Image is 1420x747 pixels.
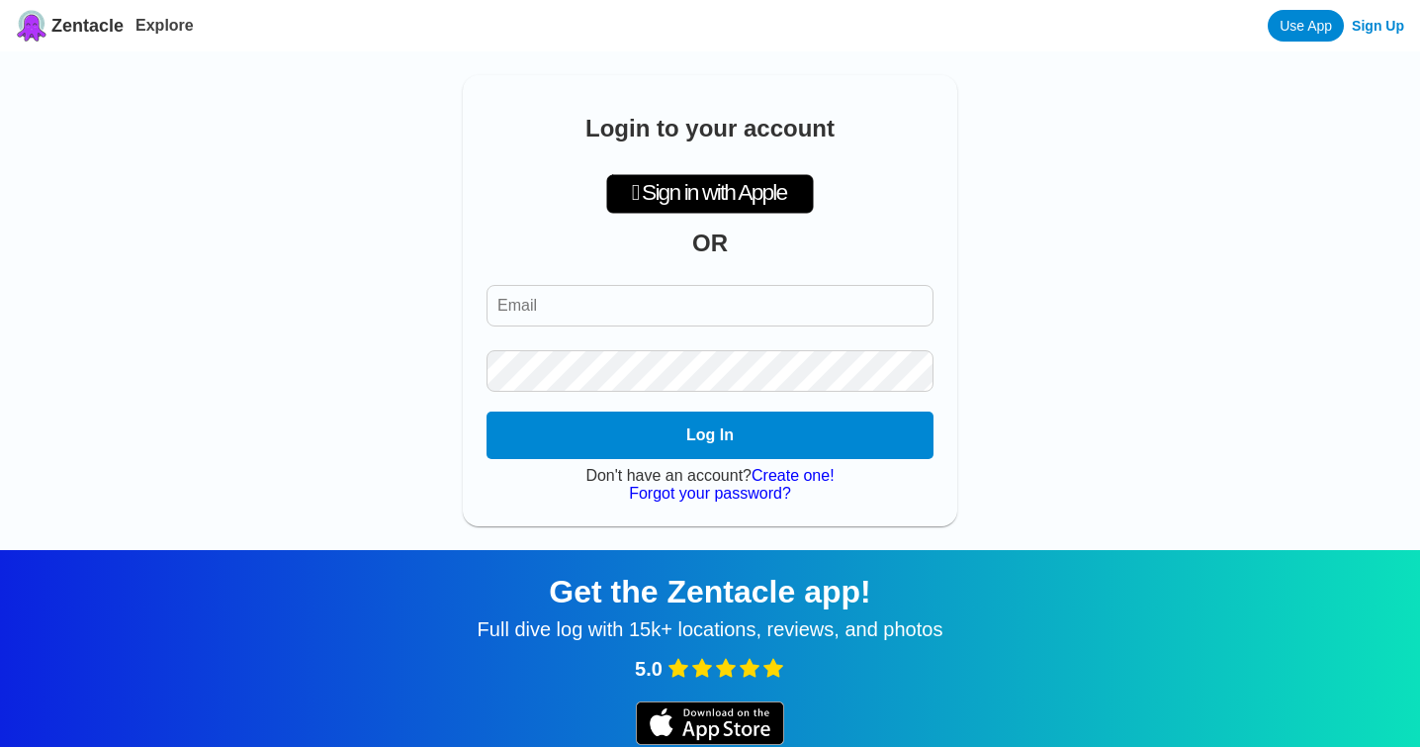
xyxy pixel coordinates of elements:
[487,467,933,485] div: Don't have an account?
[487,412,933,459] button: Log In
[16,10,124,42] a: Zentacle logoZentacle
[24,618,1396,641] div: Full dive log with 15k+ locations, reviews, and photos
[636,701,784,745] img: iOS app store
[16,10,47,42] img: Zentacle logo
[487,230,933,257] div: OR
[487,285,933,327] input: Email
[1352,18,1404,34] a: Sign Up
[24,574,1396,610] div: Get the Zentacle app!
[51,16,124,37] span: Zentacle
[487,115,933,142] h1: Login to your account
[135,17,194,34] a: Explore
[752,467,835,484] a: Create one!
[1268,10,1344,42] a: Use App
[606,174,814,214] div: Sign in with Apple
[629,485,791,502] a: Forgot your password?
[635,658,663,681] span: 5.0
